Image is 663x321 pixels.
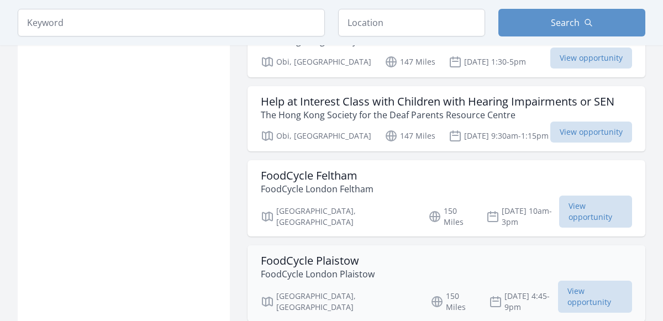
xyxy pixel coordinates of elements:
[550,122,632,143] span: View opportunity
[498,9,645,36] button: Search
[261,129,371,143] p: Obi, [GEOGRAPHIC_DATA]
[261,206,415,228] p: [GEOGRAPHIC_DATA], [GEOGRAPHIC_DATA]
[261,182,373,196] p: FoodCycle London Feltham
[248,86,645,151] a: Help at Interest Class with Children with Hearing Impairments or SEN The Hong Kong Society for th...
[449,55,526,69] p: [DATE] 1:30-5pm
[385,129,435,143] p: 147 Miles
[486,206,559,228] p: [DATE] 10am-3pm
[261,267,375,281] p: FoodCycle London Plaistow
[261,169,373,182] h3: FoodCycle Feltham
[18,9,325,36] input: Keyword
[385,55,435,69] p: 147 Miles
[449,129,549,143] p: [DATE] 9:30am-1:15pm
[489,291,558,313] p: [DATE] 4:45-9pm
[261,55,371,69] p: Obi, [GEOGRAPHIC_DATA]
[261,291,417,313] p: [GEOGRAPHIC_DATA], [GEOGRAPHIC_DATA]
[551,16,580,29] span: Search
[261,108,614,122] p: The Hong Kong Society for the Deaf Parents Resource Centre
[428,206,473,228] p: 150 Miles
[261,95,614,108] h3: Help at Interest Class with Children with Hearing Impairments or SEN
[558,281,632,313] span: View opportunity
[550,48,632,69] span: View opportunity
[338,9,485,36] input: Location
[559,196,632,228] span: View opportunity
[248,160,645,236] a: FoodCycle Feltham FoodCycle London Feltham [GEOGRAPHIC_DATA], [GEOGRAPHIC_DATA] 150 Miles [DATE] ...
[261,254,375,267] h3: FoodCycle Plaistow
[430,291,476,313] p: 150 Miles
